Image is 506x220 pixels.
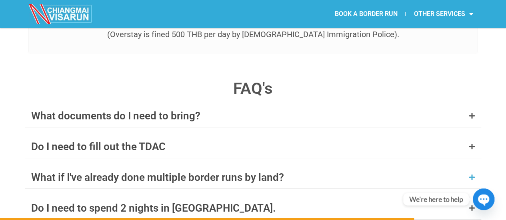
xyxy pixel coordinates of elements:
div: What if I've already done multiple border runs by land? [31,172,284,182]
h4: FAQ's [25,81,481,97]
div: What documents do I need to bring? [31,111,200,121]
a: BOOK A BORDER RUN [326,5,405,23]
nav: Menu [253,5,481,23]
div: Do I need to fill out the TDAC [31,141,166,152]
a: OTHER SERVICES [406,5,481,23]
span: (Overstay is fined 500 THB per day by [DEMOGRAPHIC_DATA] Immigration Police). [107,30,399,39]
div: Do I need to spend 2 nights in [GEOGRAPHIC_DATA]. [31,203,276,213]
